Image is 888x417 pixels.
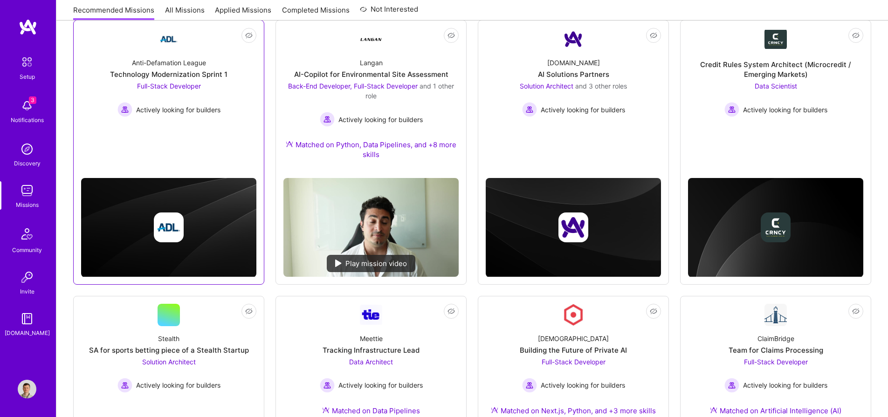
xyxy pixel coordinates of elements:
[18,181,36,200] img: teamwork
[19,19,37,35] img: logo
[165,5,205,21] a: All Missions
[710,406,841,416] div: Matched on Artificial Intelligence (AI)
[283,178,459,277] img: No Mission
[541,380,625,390] span: Actively looking for builders
[491,406,656,416] div: Matched on Next.js, Python, and +3 more skills
[132,58,206,68] div: Anti-Defamation League
[16,223,38,245] img: Community
[764,304,787,326] img: Company Logo
[18,309,36,328] img: guide book
[447,32,455,39] i: icon EyeClosed
[117,378,132,393] img: Actively looking for builders
[743,380,827,390] span: Actively looking for builders
[852,32,860,39] i: icon EyeClosed
[710,406,717,414] img: Ateam Purple Icon
[447,308,455,315] i: icon EyeClosed
[12,245,42,255] div: Community
[117,102,132,117] img: Actively looking for builders
[724,102,739,117] img: Actively looking for builders
[522,378,537,393] img: Actively looking for builders
[688,178,863,277] img: cover
[73,5,154,21] a: Recommended Missions
[89,345,249,355] div: SA for sports betting piece of a Stealth Startup
[520,82,573,90] span: Solution Architect
[323,345,420,355] div: Tracking Infrastructure Lead
[744,358,808,366] span: Full-Stack Developer
[110,69,227,79] div: Technology Modernization Sprint 1
[136,105,220,115] span: Actively looking for builders
[322,406,330,414] img: Ateam Purple Icon
[743,105,827,115] span: Actively looking for builders
[852,308,860,315] i: icon EyeClosed
[575,82,627,90] span: and 3 other roles
[360,4,418,21] a: Not Interested
[650,32,657,39] i: icon EyeClosed
[81,28,256,149] a: Company LogoAnti-Defamation LeagueTechnology Modernization Sprint 1Full-Stack Developer Actively ...
[158,334,179,343] div: Stealth
[20,287,34,296] div: Invite
[245,32,253,39] i: icon EyeClosed
[17,52,37,72] img: setup
[764,30,787,49] img: Company Logo
[245,308,253,315] i: icon EyeClosed
[360,28,382,50] img: Company Logo
[757,334,794,343] div: ClaimBridge
[327,255,415,272] div: Play mission video
[761,212,791,242] img: Company logo
[688,60,863,79] div: Credit Rules System Architect (Microcredit / Emerging Markets)
[729,345,823,355] div: Team for Claims Processing
[294,69,448,79] div: AI-Copilot for Environmental Site Assessment
[15,380,39,398] a: User Avatar
[360,305,382,325] img: Company Logo
[688,28,863,149] a: Company LogoCredit Rules System Architect (Microcredit / Emerging Markets)Data Scientist Actively...
[335,260,342,267] img: play
[542,358,606,366] span: Full-Stack Developer
[288,82,418,90] span: Back-End Developer, Full-Stack Developer
[283,140,459,159] div: Matched on Python, Data Pipelines, and +8 more skills
[11,115,44,125] div: Notifications
[562,304,585,326] img: Company Logo
[29,96,36,104] span: 3
[18,140,36,158] img: discovery
[650,308,657,315] i: icon EyeClosed
[142,358,196,366] span: Solution Architect
[338,115,423,124] span: Actively looking for builders
[360,58,383,68] div: Langan
[538,69,609,79] div: AI Solutions Partners
[18,268,36,287] img: Invite
[215,5,271,21] a: Applied Missions
[724,378,739,393] img: Actively looking for builders
[486,28,661,149] a: Company Logo[DOMAIN_NAME]AI Solutions PartnersSolution Architect and 3 other rolesActively lookin...
[755,82,797,90] span: Data Scientist
[538,334,609,343] div: [DEMOGRAPHIC_DATA]
[137,82,201,90] span: Full-Stack Developer
[5,328,50,338] div: [DOMAIN_NAME]
[491,406,498,414] img: Ateam Purple Icon
[18,96,36,115] img: bell
[320,378,335,393] img: Actively looking for builders
[320,112,335,127] img: Actively looking for builders
[541,105,625,115] span: Actively looking for builders
[158,28,180,50] img: Company Logo
[360,334,383,343] div: Meettie
[81,304,256,415] a: StealthSA for sports betting piece of a Stealth StartupSolution Architect Actively looking for bu...
[282,5,350,21] a: Completed Missions
[14,158,41,168] div: Discovery
[18,380,36,398] img: User Avatar
[520,345,627,355] div: Building the Future of Private AI
[16,200,39,210] div: Missions
[558,212,588,242] img: Company logo
[322,406,420,416] div: Matched on Data Pipelines
[547,58,600,68] div: [DOMAIN_NAME]
[338,380,423,390] span: Actively looking for builders
[81,178,256,277] img: cover
[283,28,459,171] a: Company LogoLanganAI-Copilot for Environmental Site AssessmentBack-End Developer, Full-Stack Deve...
[522,102,537,117] img: Actively looking for builders
[136,380,220,390] span: Actively looking for builders
[562,28,585,50] img: Company Logo
[286,140,293,148] img: Ateam Purple Icon
[486,178,661,277] img: cover
[154,212,184,242] img: Company logo
[20,72,35,82] div: Setup
[349,358,393,366] span: Data Architect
